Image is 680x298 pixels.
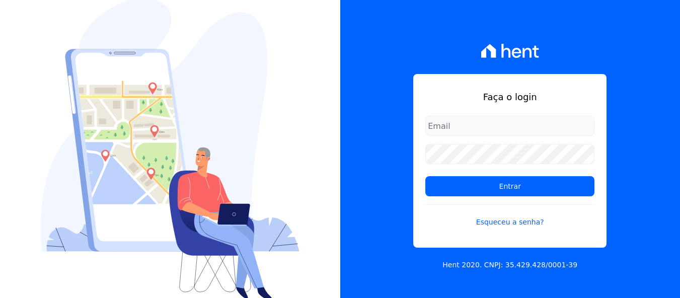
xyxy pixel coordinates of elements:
a: Esqueceu a senha? [425,204,594,228]
input: Email [425,116,594,136]
h1: Faça o login [425,90,594,104]
input: Entrar [425,176,594,196]
p: Hent 2020. CNPJ: 35.429.428/0001-39 [442,260,577,270]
